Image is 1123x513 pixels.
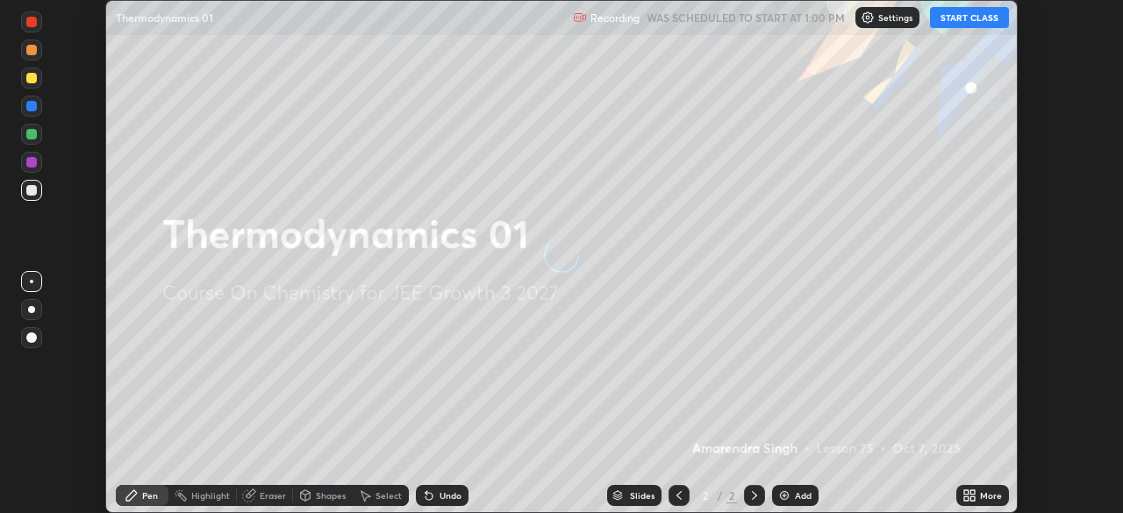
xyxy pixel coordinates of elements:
div: More [980,491,1002,500]
div: Add [795,491,812,500]
img: class-settings-icons [861,11,875,25]
div: Highlight [191,491,230,500]
div: 2 [697,490,714,501]
p: Settings [878,13,912,22]
div: Eraser [260,491,286,500]
p: Recording [590,11,640,25]
div: Undo [440,491,461,500]
img: add-slide-button [777,488,791,502]
div: Select [376,491,402,500]
div: / [718,490,723,501]
button: START CLASS [930,7,1009,28]
h5: WAS SCHEDULED TO START AT 1:00 PM [647,10,845,25]
div: 2 [726,488,737,503]
div: Pen [142,491,158,500]
div: Shapes [316,491,346,500]
img: recording.375f2c34.svg [573,11,587,25]
div: Slides [630,491,654,500]
p: Thermodynamics 01 [116,11,213,25]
